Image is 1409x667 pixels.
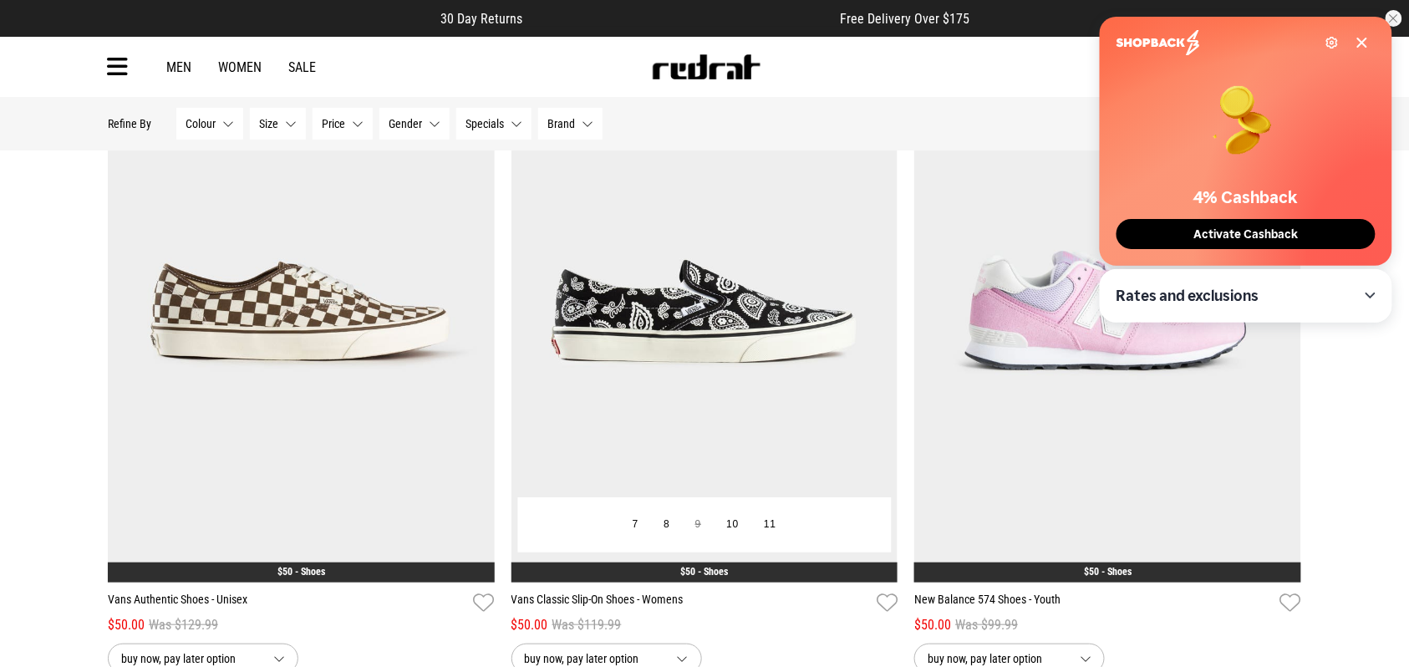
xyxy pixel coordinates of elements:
[186,117,216,130] span: Colour
[1084,566,1132,578] a: $50 - Shoes
[556,10,806,27] iframe: Customer reviews powered by Trustpilot
[389,117,422,130] span: Gender
[511,615,548,635] span: $50.00
[108,41,495,583] img: Vans Authentic Shoes - Unisex in Brown
[651,54,761,79] img: Redrat logo
[176,108,243,140] button: Colour
[620,510,651,540] button: 7
[108,117,151,130] p: Refine By
[683,510,714,540] button: 9
[840,11,969,27] span: Free Delivery Over $175
[465,117,504,130] span: Specials
[511,591,871,615] a: Vans Classic Slip-On Shoes - Womens
[538,108,603,140] button: Brand
[313,108,373,140] button: Price
[914,41,1301,583] img: New Balance 574 Shoes - Youth in Pink
[13,7,64,57] button: Open LiveChat chat widget
[288,59,316,75] a: Sale
[108,591,467,615] a: Vans Authentic Shoes - Unisex
[547,117,575,130] span: Brand
[714,510,751,540] button: 10
[218,59,262,75] a: Women
[914,591,1274,615] a: New Balance 574 Shoes - Youth
[456,108,532,140] button: Specials
[955,615,1018,635] span: Was $99.99
[277,566,325,578] a: $50 - Shoes
[651,510,682,540] button: 8
[259,117,278,130] span: Size
[108,615,145,635] span: $50.00
[322,117,345,130] span: Price
[250,108,306,140] button: Size
[751,510,789,540] button: 11
[914,615,951,635] span: $50.00
[440,11,522,27] span: 30 Day Returns
[511,41,898,583] img: Vans Classic Slip-on Shoes - Womens in Black
[379,108,450,140] button: Gender
[149,615,218,635] span: Was $129.99
[166,59,191,75] a: Men
[552,615,622,635] span: Was $119.99
[680,566,728,578] a: $50 - Shoes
